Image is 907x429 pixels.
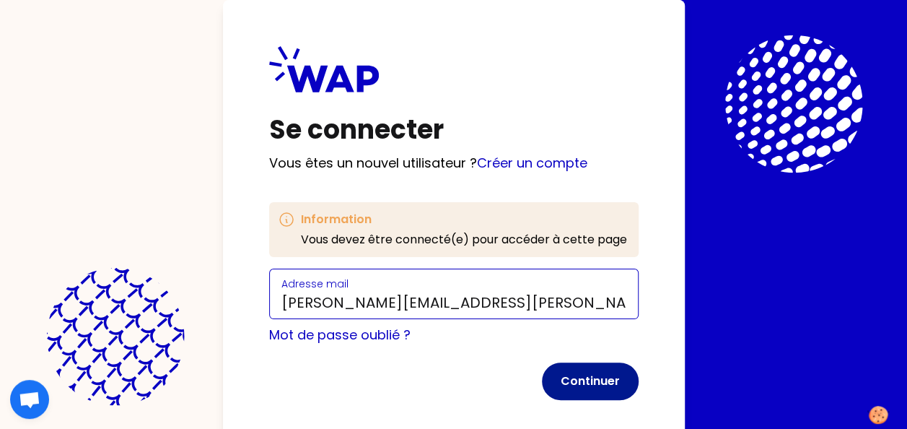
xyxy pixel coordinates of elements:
[301,211,627,228] h3: Information
[542,363,639,400] button: Continuer
[10,380,49,419] div: Ouvrir le chat
[269,153,639,173] p: Vous êtes un nouvel utilisateur ?
[477,154,587,172] a: Créer un compte
[269,326,411,344] a: Mot de passe oublié ?
[269,116,639,144] h1: Se connecter
[301,231,627,248] p: Vous devez être connecté(e) pour accéder à cette page
[281,277,349,291] label: Adresse mail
